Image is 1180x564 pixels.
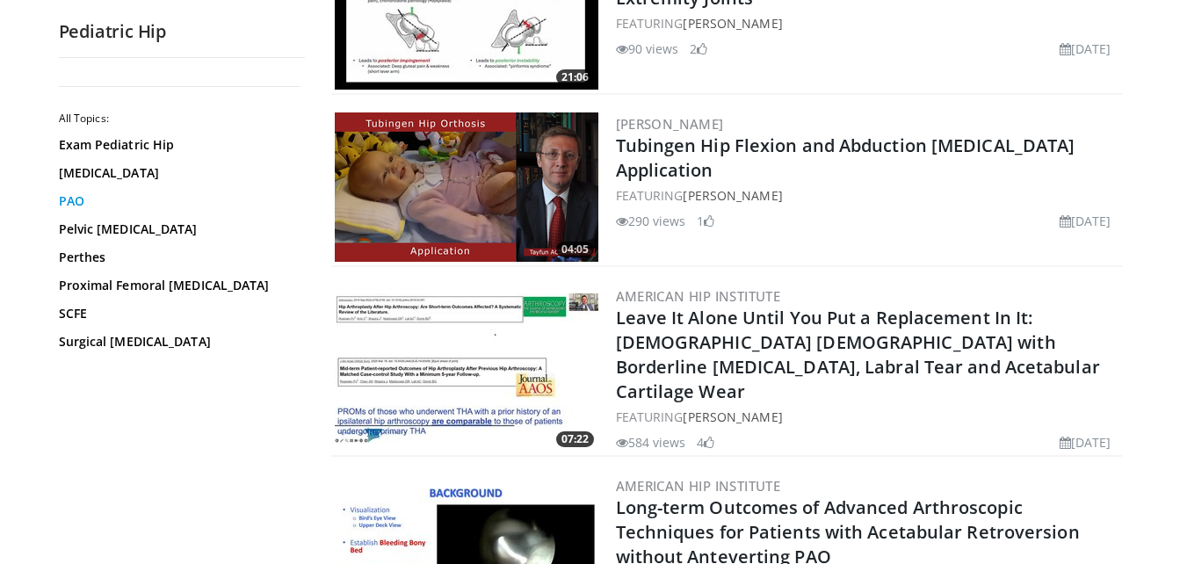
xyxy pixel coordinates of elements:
li: 2 [690,40,707,58]
a: Tubingen Hip Flexion and Abduction [MEDICAL_DATA] Application [616,134,1075,182]
li: 90 views [616,40,679,58]
a: Pelvic [MEDICAL_DATA] [59,221,296,238]
li: 1 [697,212,714,230]
a: Surgical [MEDICAL_DATA] [59,333,296,351]
span: 04:05 [556,242,594,257]
div: FEATURING [616,408,1118,426]
a: Perthes [59,249,296,266]
a: [PERSON_NAME] [683,15,782,32]
a: PAO [59,192,296,210]
li: 4 [697,433,714,452]
a: [PERSON_NAME] [683,187,782,204]
div: FEATURING [616,186,1118,205]
span: 21:06 [556,69,594,85]
h2: All Topics: [59,112,300,126]
li: [DATE] [1060,40,1111,58]
li: [DATE] [1060,212,1111,230]
li: 584 views [616,433,686,452]
div: FEATURING [616,14,1118,33]
img: 65451a49-3cbc-4d78-8dc9-638bb65f58f8.300x170_q85_crop-smart_upscale.jpg [335,293,598,443]
h2: Pediatric Hip [59,20,305,43]
a: SCFE [59,305,296,322]
a: American Hip Institute [616,477,781,495]
li: [DATE] [1060,433,1111,452]
a: Leave It Alone Until You Put a Replacement In It: [DEMOGRAPHIC_DATA] [DEMOGRAPHIC_DATA] with Bord... [616,306,1100,403]
a: [PERSON_NAME] [616,115,724,133]
span: 07:22 [556,431,594,447]
a: American Hip Institute [616,287,781,305]
a: 07:22 [335,293,598,443]
a: Exam Pediatric Hip [59,136,296,154]
li: 290 views [616,212,686,230]
a: Proximal Femoral [MEDICAL_DATA] [59,277,296,294]
img: 8d13a072-ec12-49b4-a897-ccee96d02c0a.png.300x170_q85_crop-smart_upscale.png [335,112,598,262]
a: [MEDICAL_DATA] [59,164,296,182]
a: 04:05 [335,112,598,262]
a: [PERSON_NAME] [683,409,782,425]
